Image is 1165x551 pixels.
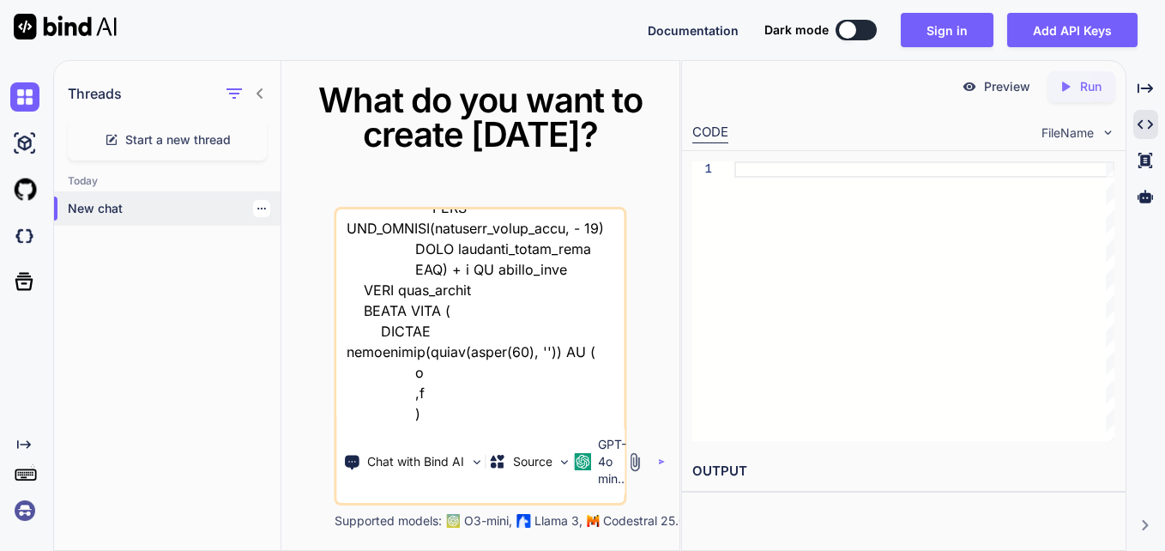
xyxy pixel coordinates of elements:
button: Documentation [648,21,739,39]
img: Llama2 [517,514,531,528]
p: Supported models: [335,512,442,530]
img: Bind AI [14,14,117,39]
h1: Threads [68,83,122,104]
h2: OUTPUT [682,451,1125,492]
img: chat [10,82,39,112]
button: Add API Keys [1007,13,1138,47]
img: darkCloudIdeIcon [10,221,39,251]
p: Source [513,453,552,470]
img: icon [659,458,666,465]
textarea: LORE ipsu_dolors AM ( CONSEC ADIP(elitsedd_eiusm_temp IN UTLA) ET dolorema_aliqu_enim,ADMI(veniam... [337,209,624,422]
span: FileName [1041,124,1094,142]
img: chevron down [1101,125,1115,140]
img: GPT-4 [447,514,461,528]
img: attachment [625,452,645,472]
p: Preview [984,78,1030,95]
p: New chat [68,200,281,217]
img: Mistral-AI [588,515,600,527]
img: preview [962,79,977,94]
p: GPT-4o min.. [598,436,626,487]
img: ai-studio [10,129,39,158]
p: Run [1080,78,1102,95]
img: Pick Models [558,455,572,469]
p: Codestral 25.01, [603,512,695,530]
h2: Today [54,174,281,188]
span: Dark mode [764,21,829,39]
div: 1 [692,161,712,178]
img: GPT-4o mini [574,453,591,470]
div: CODE [692,123,728,143]
img: signin [10,496,39,525]
button: Sign in [901,13,993,47]
span: Documentation [648,23,739,38]
p: Llama 3, [534,512,582,530]
p: Chat with Bind AI [367,453,464,470]
img: Pick Tools [469,455,484,469]
img: githubLight [10,175,39,204]
p: O3-mini, [464,512,512,530]
span: Start a new thread [125,131,231,148]
span: What do you want to create [DATE]? [318,79,643,155]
